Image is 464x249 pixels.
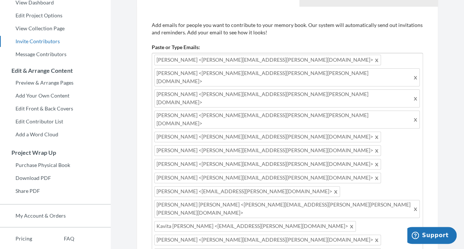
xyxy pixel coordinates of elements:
span: [PERSON_NAME] <[PERSON_NAME][EMAIL_ADDRESS][PERSON_NAME][DOMAIN_NAME]> [154,132,381,142]
span: [PERSON_NAME] <[PERSON_NAME][EMAIL_ADDRESS][PERSON_NAME][DOMAIN_NAME]> [154,55,381,65]
label: Paste or Type Emails: [152,44,200,51]
a: FAQ [48,233,74,244]
p: Add emails for people you want to contribute to your memory book. Our system will automatically s... [152,21,423,36]
span: [PERSON_NAME] <[PERSON_NAME][EMAIL_ADDRESS][PERSON_NAME][DOMAIN_NAME]> [154,173,381,183]
span: [PERSON_NAME] <[PERSON_NAME][EMAIL_ADDRESS][PERSON_NAME][DOMAIN_NAME]> [154,145,381,156]
iframe: Opens a widget where you can chat to one of our agents [407,227,457,245]
span: Kavita [PERSON_NAME] <[EMAIL_ADDRESS][PERSON_NAME][DOMAIN_NAME]> [154,221,356,232]
span: [PERSON_NAME] <[PERSON_NAME][EMAIL_ADDRESS][PERSON_NAME][PERSON_NAME][DOMAIN_NAME]> [154,68,420,86]
span: [PERSON_NAME] <[PERSON_NAME][EMAIL_ADDRESS][PERSON_NAME][PERSON_NAME][DOMAIN_NAME]> [154,89,420,108]
span: [PERSON_NAME] [PERSON_NAME] <[PERSON_NAME][EMAIL_ADDRESS][PERSON_NAME][PERSON_NAME][PERSON_NAME][... [154,200,420,218]
h3: Edit & Arrange Content [0,67,111,74]
span: [PERSON_NAME] <[PERSON_NAME][EMAIL_ADDRESS][PERSON_NAME][DOMAIN_NAME]> [154,235,381,245]
h3: Project Wrap Up [0,149,111,156]
span: [PERSON_NAME] <[PERSON_NAME][EMAIL_ADDRESS][PERSON_NAME][PERSON_NAME][DOMAIN_NAME]> [154,110,420,129]
span: [PERSON_NAME] <[PERSON_NAME][EMAIL_ADDRESS][PERSON_NAME][DOMAIN_NAME]> [154,159,381,170]
span: [PERSON_NAME] <[EMAIL_ADDRESS][PERSON_NAME][DOMAIN_NAME]> [154,186,340,197]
